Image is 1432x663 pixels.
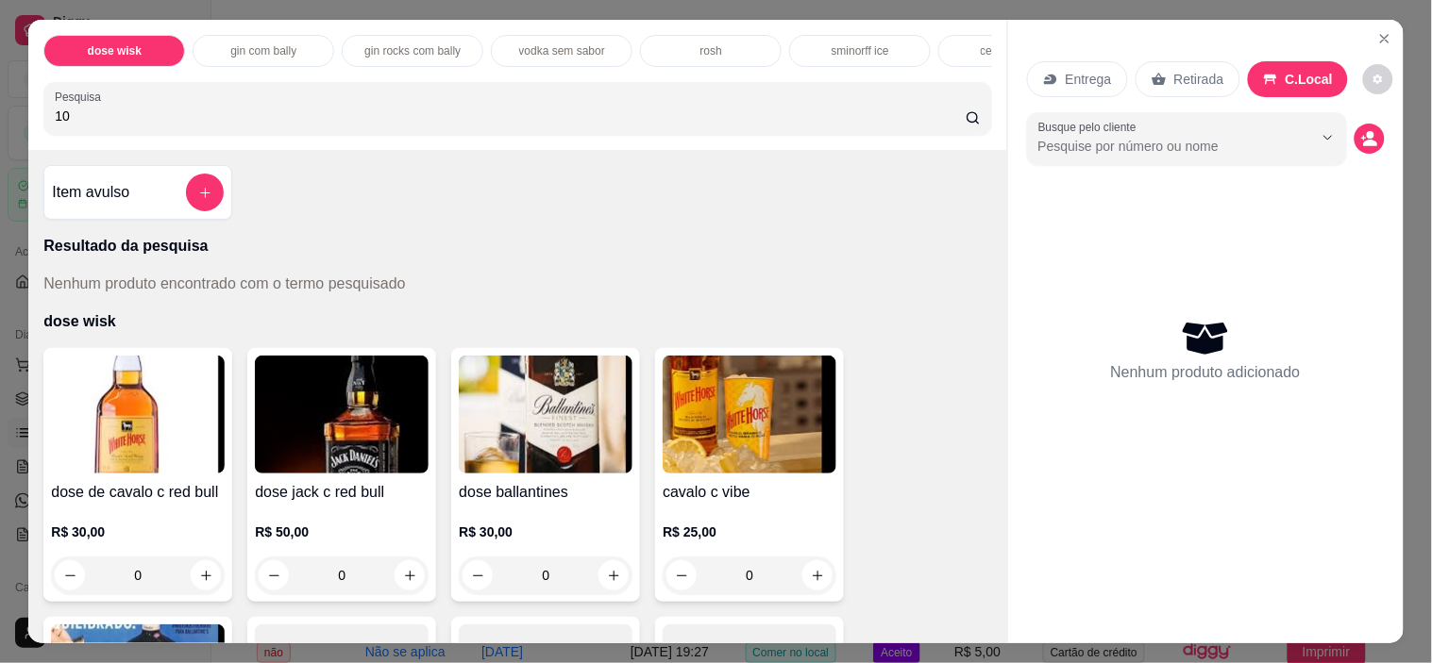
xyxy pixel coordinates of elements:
[88,43,142,58] p: dose wisk
[259,560,289,590] button: decrease-product-quantity
[364,43,461,58] p: gin rocks com bally
[43,273,405,295] p: Nenhum produto encontrado com o termo pesquisado
[43,235,991,257] p: Resultado da pesquisa
[51,481,225,504] h4: dose de cavalo c red bull
[255,356,429,473] img: product-image
[1111,361,1301,384] p: Nenhum produto adicionado
[459,481,632,504] h4: dose ballantines
[255,481,429,504] h4: dose jack c red bull
[1038,119,1143,135] label: Busque pelo cliente
[663,481,836,504] h4: cavalo c vibe
[52,181,129,204] h4: Item avulso
[700,43,722,58] p: rosh
[55,107,966,125] input: Pesquisa
[666,560,697,590] button: decrease-product-quantity
[51,522,225,541] p: R$ 30,00
[463,560,493,590] button: decrease-product-quantity
[981,43,1038,58] p: cerveja lata
[663,522,836,541] p: R$ 25,00
[186,174,224,211] button: add-separate-item
[51,356,225,473] img: product-image
[663,356,836,473] img: product-image
[1313,123,1343,153] button: Show suggestions
[230,43,296,58] p: gin com bally
[55,89,108,105] label: Pesquisa
[1363,64,1393,94] button: decrease-product-quantity
[802,560,833,590] button: increase-product-quantity
[598,560,629,590] button: increase-product-quantity
[1370,24,1400,54] button: Close
[519,43,605,58] p: vodka sem sabor
[1066,70,1112,89] p: Entrega
[459,356,632,473] img: product-image
[55,560,85,590] button: decrease-product-quantity
[832,43,889,58] p: sminorff ice
[1038,137,1283,156] input: Busque pelo cliente
[43,310,991,333] p: dose wisk
[191,560,221,590] button: increase-product-quantity
[1286,70,1334,89] p: C.Local
[459,522,632,541] p: R$ 30,00
[1174,70,1224,89] p: Retirada
[395,560,425,590] button: increase-product-quantity
[1355,124,1385,154] button: decrease-product-quantity
[255,522,429,541] p: R$ 50,00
